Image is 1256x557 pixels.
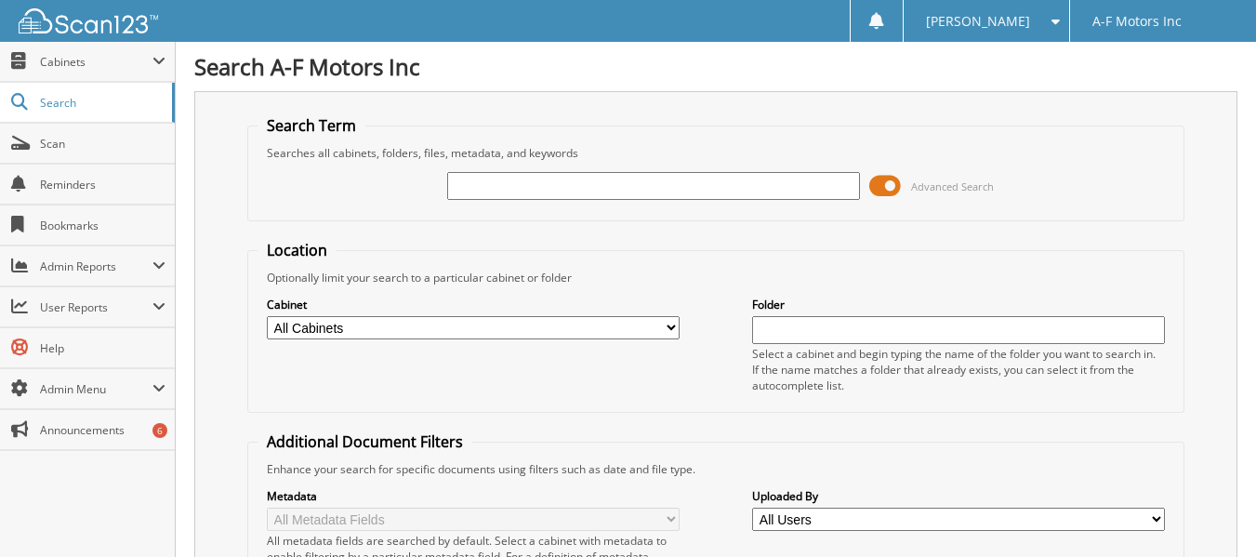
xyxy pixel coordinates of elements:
div: Searches all cabinets, folders, files, metadata, and keywords [258,145,1174,161]
label: Uploaded By [752,488,1165,504]
label: Folder [752,297,1165,312]
span: Cabinets [40,54,152,70]
div: 6 [152,423,167,438]
div: Enhance your search for specific documents using filters such as date and file type. [258,461,1174,477]
span: Announcements [40,422,165,438]
span: Search [40,95,163,111]
span: [PERSON_NAME] [926,16,1030,27]
div: Select a cabinet and begin typing the name of the folder you want to search in. If the name match... [752,346,1165,393]
span: User Reports [40,299,152,315]
label: Cabinet [267,297,680,312]
span: Admin Menu [40,381,152,397]
span: Scan [40,136,165,152]
span: Reminders [40,177,165,192]
legend: Search Term [258,115,365,136]
legend: Additional Document Filters [258,431,472,452]
legend: Location [258,240,337,260]
span: Advanced Search [911,179,994,193]
h1: Search A-F Motors Inc [194,51,1237,82]
span: Bookmarks [40,218,165,233]
img: scan123-logo-white.svg [19,8,158,33]
label: Metadata [267,488,680,504]
span: A-F Motors Inc [1092,16,1182,27]
div: Optionally limit your search to a particular cabinet or folder [258,270,1174,285]
span: Help [40,340,165,356]
span: Admin Reports [40,259,152,274]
